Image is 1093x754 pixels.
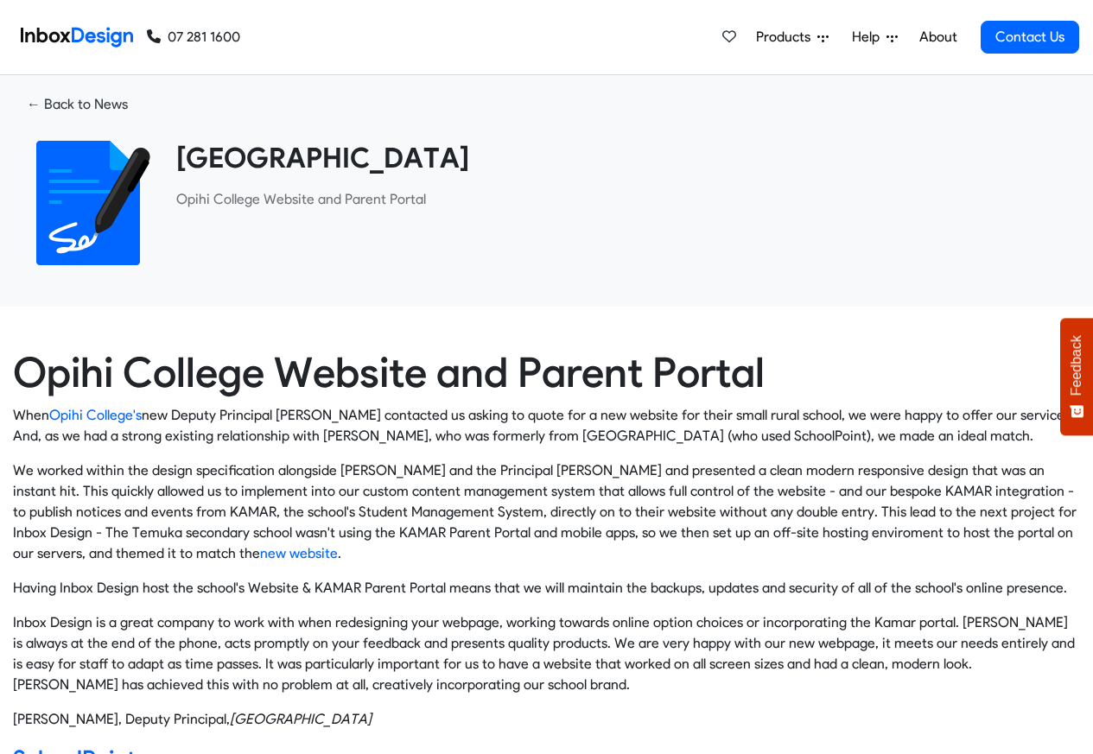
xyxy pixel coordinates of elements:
[845,20,905,54] a: Help
[13,348,1080,398] h1: Opihi College Website and Parent Portal
[147,27,240,48] a: 07 281 1600
[176,141,1067,175] heading: [GEOGRAPHIC_DATA]
[13,612,1080,695] p: Inbox Design is a great company to work with when redesigning your webpage, working towards onlin...
[260,545,338,561] a: new website
[26,141,150,265] img: 2022_01_18_icon_signature.svg
[13,405,1080,447] p: When new Deputy Principal [PERSON_NAME] contacted us asking to quote for a new website for their ...
[49,407,142,423] a: Opihi College's
[13,709,1080,730] footer: [PERSON_NAME], Deputy Principal,
[230,711,372,727] cite: Opihi College
[176,189,1067,210] p: ​Opihi College Website and Parent Portal
[914,20,962,54] a: About
[852,27,886,48] span: Help
[13,89,142,120] a: ← Back to News
[756,27,817,48] span: Products
[749,20,836,54] a: Products
[13,578,1080,599] p: Having Inbox Design host the school's Website & KAMAR Parent Portal means that we will maintain t...
[981,21,1079,54] a: Contact Us
[1069,335,1084,396] span: Feedback
[13,460,1080,564] p: We worked within the design specification alongside [PERSON_NAME] and the Principal [PERSON_NAME]...
[1060,318,1093,435] button: Feedback - Show survey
